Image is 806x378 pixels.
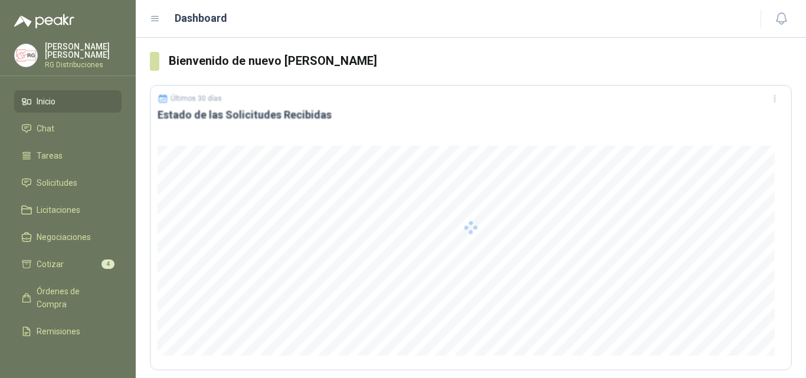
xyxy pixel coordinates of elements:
[37,285,110,311] span: Órdenes de Compra
[37,203,80,216] span: Licitaciones
[37,122,54,135] span: Chat
[14,320,122,343] a: Remisiones
[37,325,80,338] span: Remisiones
[14,172,122,194] a: Solicitudes
[14,117,122,140] a: Chat
[175,10,227,27] h1: Dashboard
[14,347,122,370] a: Configuración
[37,231,91,244] span: Negociaciones
[14,90,122,113] a: Inicio
[14,280,122,315] a: Órdenes de Compra
[14,199,122,221] a: Licitaciones
[37,258,64,271] span: Cotizar
[37,149,63,162] span: Tareas
[15,44,37,67] img: Company Logo
[14,14,74,28] img: Logo peakr
[169,52,792,70] h3: Bienvenido de nuevo [PERSON_NAME]
[45,42,122,59] p: [PERSON_NAME] [PERSON_NAME]
[14,144,122,167] a: Tareas
[45,61,122,68] p: RG Distribuciones
[14,226,122,248] a: Negociaciones
[37,176,77,189] span: Solicitudes
[37,95,55,108] span: Inicio
[101,259,114,269] span: 4
[14,253,122,275] a: Cotizar4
